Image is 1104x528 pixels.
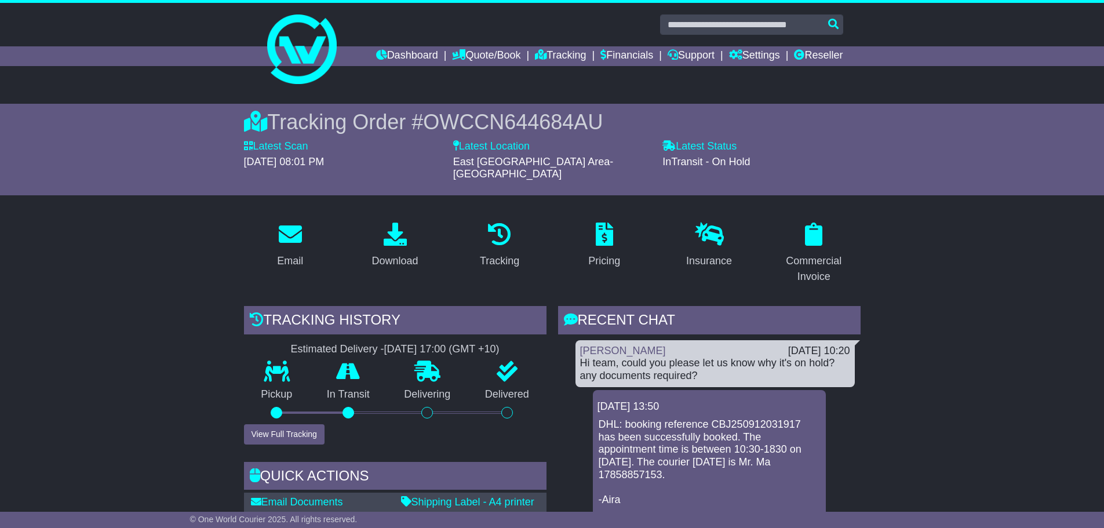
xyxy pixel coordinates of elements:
p: Delivering [387,388,468,401]
button: View Full Tracking [244,424,325,445]
span: © One World Courier 2025. All rights reserved. [190,515,358,524]
div: Pricing [588,253,620,269]
a: Reseller [794,46,843,66]
div: [DATE] 17:00 (GMT +10) [384,343,500,356]
a: Tracking [472,219,527,273]
a: Dashboard [376,46,438,66]
a: Email Documents [251,496,343,508]
a: Settings [729,46,780,66]
div: [DATE] 13:50 [597,400,821,413]
div: Tracking history [244,306,546,337]
span: InTransit - On Hold [662,156,750,167]
a: Support [668,46,715,66]
a: Tracking [535,46,586,66]
a: Quote/Book [452,46,520,66]
label: Latest Location [453,140,530,153]
p: DHL: booking reference CBJ250912031917 has been successfully booked. The appointment time is betw... [599,418,820,506]
label: Latest Status [662,140,737,153]
span: East [GEOGRAPHIC_DATA] Area-[GEOGRAPHIC_DATA] [453,156,613,180]
div: [DATE] 10:20 [788,345,850,358]
div: Email [277,253,303,269]
p: In Transit [309,388,387,401]
label: Latest Scan [244,140,308,153]
a: [PERSON_NAME] [580,345,666,356]
p: Pickup [244,388,310,401]
a: Commercial Invoice [767,219,861,289]
div: Commercial Invoice [775,253,853,285]
a: Financials [600,46,653,66]
div: RECENT CHAT [558,306,861,337]
a: Shipping Label - A4 printer [401,496,534,508]
span: [DATE] 08:01 PM [244,156,325,167]
a: Email [269,219,311,273]
a: Insurance [679,219,739,273]
div: Download [371,253,418,269]
div: Tracking [480,253,519,269]
p: Delivered [468,388,546,401]
div: Quick Actions [244,462,546,493]
div: Insurance [686,253,732,269]
div: Estimated Delivery - [244,343,546,356]
a: Pricing [581,219,628,273]
div: Tracking Order # [244,110,861,134]
span: OWCCN644684AU [423,110,603,134]
a: Download [364,219,425,273]
div: Hi team, could you please let us know why it's on hold? any documents required? [580,357,850,382]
